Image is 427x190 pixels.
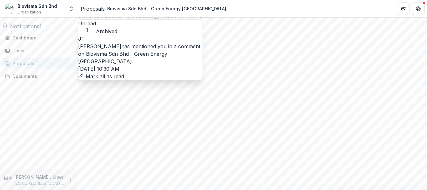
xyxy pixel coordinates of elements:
p: has mentioned you in a comment on . [78,43,203,65]
button: Partners [397,3,409,15]
button: Open entity switcher [67,3,76,15]
button: Mark all as read [78,73,124,80]
button: Get Help [412,3,424,15]
button: Unread [78,20,96,33]
span: Notifications [10,23,39,29]
button: More [67,176,74,183]
div: Documents [13,73,70,80]
a: Dashboard [3,33,75,43]
a: Tasks [3,45,75,56]
a: Proposals [81,5,105,13]
img: Biovisma Sdn Bhd [5,4,15,14]
p: [DATE] 10:30 AM [78,65,203,73]
div: Josselyn Tan [78,35,203,43]
nav: breadcrumb [81,4,229,13]
a: Documents [3,71,75,81]
div: Dashboard [13,34,70,41]
div: MUHAMMAD ASWAD BIN ABD RASHID [4,175,12,182]
button: Archived [96,28,117,35]
p: [EMAIL_ADDRESS][DOMAIN_NAME] [14,181,64,186]
span: [PERSON_NAME] [78,43,121,49]
div: Proposals [13,60,70,67]
a: Proposals [3,58,75,69]
span: 1 [39,23,42,29]
span: Organization [18,9,41,15]
span: 1 [78,27,96,33]
div: Biovisma Sdn Bhd [18,3,57,9]
div: Tasks [13,47,70,54]
button: Notifications1 [3,23,42,30]
p: [PERSON_NAME] BIN ABD [PERSON_NAME] [14,174,53,180]
a: Biovisma Sdn Bhd - Green Energy [GEOGRAPHIC_DATA] [78,51,167,64]
div: Biovisma Sdn Bhd - Green Energy [GEOGRAPHIC_DATA] [107,5,226,12]
p: User [53,173,64,181]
